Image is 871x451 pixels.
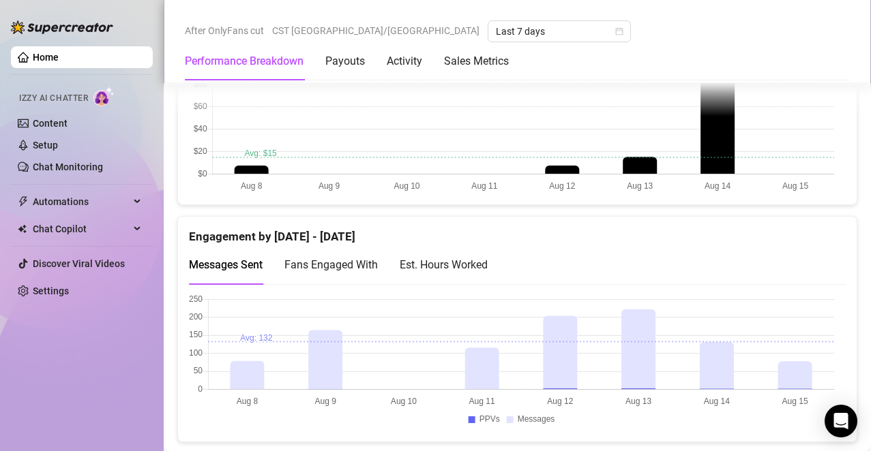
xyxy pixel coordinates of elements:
[33,258,125,269] a: Discover Viral Videos
[615,27,623,35] span: calendar
[18,224,27,234] img: Chat Copilot
[400,256,488,273] div: Est. Hours Worked
[19,92,88,105] span: Izzy AI Chatter
[387,53,422,69] div: Activity
[33,118,68,129] a: Content
[33,191,130,213] span: Automations
[325,53,365,69] div: Payouts
[496,21,623,42] span: Last 7 days
[33,52,59,63] a: Home
[33,218,130,240] span: Chat Copilot
[11,20,113,34] img: logo-BBDzfeDw.svg
[272,20,479,41] span: CST [GEOGRAPHIC_DATA]/[GEOGRAPHIC_DATA]
[33,140,58,151] a: Setup
[33,161,103,172] a: Chat Monitoring
[189,217,846,246] div: Engagement by [DATE] - [DATE]
[284,258,378,271] span: Fans Engaged With
[185,20,264,41] span: After OnlyFans cut
[825,405,857,437] div: Open Intercom Messenger
[444,53,509,69] div: Sales Metrics
[185,53,304,69] div: Performance Breakdown
[189,258,263,271] span: Messages Sent
[93,87,115,106] img: AI Chatter
[18,196,29,207] span: thunderbolt
[33,285,69,296] a: Settings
